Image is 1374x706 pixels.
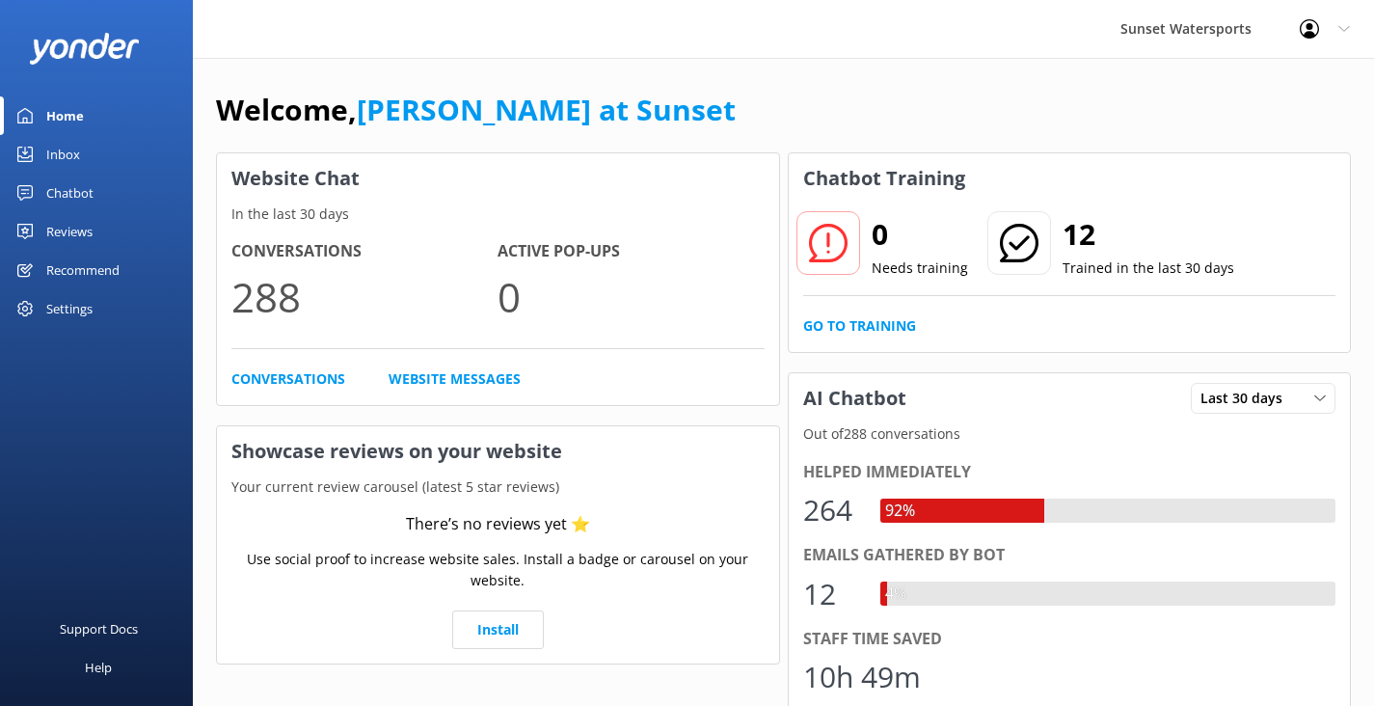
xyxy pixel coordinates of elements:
div: 264 [803,487,861,533]
a: Install [452,611,544,649]
h3: Website Chat [217,153,779,204]
h1: Welcome, [216,87,736,133]
div: 92% [880,499,920,524]
a: [PERSON_NAME] at Sunset [357,90,736,129]
p: Out of 288 conversations [789,423,1351,445]
div: Home [46,96,84,135]
p: Needs training [872,258,968,279]
p: 0 [498,264,764,329]
span: Last 30 days [1200,388,1294,409]
img: yonder-white-logo.png [29,33,140,65]
a: Go to Training [803,315,916,337]
div: Recommend [46,251,120,289]
p: Use social proof to increase website sales. Install a badge or carousel on your website. [231,549,765,592]
h4: Active Pop-ups [498,239,764,264]
div: Helped immediately [803,460,1336,485]
a: Website Messages [389,368,521,390]
div: Support Docs [60,610,138,648]
div: Inbox [46,135,80,174]
a: Conversations [231,368,345,390]
div: Chatbot [46,174,94,212]
h3: Chatbot Training [789,153,980,204]
div: Help [85,648,112,687]
div: 4% [880,582,911,607]
div: 12 [803,571,861,617]
h3: AI Chatbot [789,373,921,423]
p: Your current review carousel (latest 5 star reviews) [217,476,779,498]
div: Emails gathered by bot [803,543,1336,568]
h2: 12 [1063,211,1234,258]
div: There’s no reviews yet ⭐ [406,512,590,537]
h2: 0 [872,211,968,258]
div: Staff time saved [803,627,1336,652]
div: Settings [46,289,93,328]
div: 10h 49m [803,654,921,700]
div: Reviews [46,212,93,251]
h3: Showcase reviews on your website [217,426,779,476]
p: 288 [231,264,498,329]
h4: Conversations [231,239,498,264]
p: Trained in the last 30 days [1063,258,1234,279]
p: In the last 30 days [217,204,779,225]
